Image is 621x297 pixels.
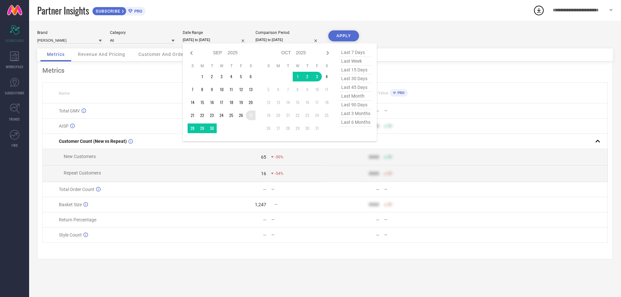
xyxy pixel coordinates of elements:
td: Sat Sep 13 2025 [246,85,256,94]
div: Category [110,30,175,35]
span: last week [340,57,372,66]
div: Previous month [188,49,195,57]
div: Metrics [42,67,608,74]
td: Fri Oct 03 2025 [312,72,322,81]
span: last month [340,92,372,101]
td: Fri Oct 31 2025 [312,123,322,133]
span: last 3 months [340,109,372,118]
span: WORKSPACE [6,64,24,69]
span: Customer Count (New vs Repeat) [59,139,127,144]
div: 16 [261,171,266,176]
div: Next month [324,49,332,57]
td: Sat Sep 27 2025 [246,111,256,120]
td: Wed Sep 17 2025 [217,98,226,107]
td: Sun Oct 26 2025 [264,123,273,133]
div: 65 [261,154,266,160]
td: Sun Oct 19 2025 [264,111,273,120]
div: — [263,187,267,192]
span: Return Percentage [59,217,96,222]
div: — [376,108,379,113]
td: Mon Oct 06 2025 [273,85,283,94]
td: Fri Sep 19 2025 [236,98,246,107]
th: Wednesday [293,63,302,69]
td: Mon Oct 13 2025 [273,98,283,107]
td: Wed Oct 08 2025 [293,85,302,94]
span: Name [59,91,70,96]
div: — [384,233,438,237]
th: Monday [273,63,283,69]
td: Wed Oct 01 2025 [293,72,302,81]
td: Mon Sep 15 2025 [197,98,207,107]
td: Sat Oct 25 2025 [322,111,332,120]
td: Thu Sep 25 2025 [226,111,236,120]
td: Wed Sep 10 2025 [217,85,226,94]
div: — [376,232,379,238]
span: — [275,202,278,207]
div: — [271,217,325,222]
span: New Customers [64,154,96,159]
td: Tue Sep 02 2025 [207,72,217,81]
th: Monday [197,63,207,69]
td: Sun Sep 14 2025 [188,98,197,107]
div: — [384,217,438,222]
td: Sat Sep 20 2025 [246,98,256,107]
td: Sun Oct 05 2025 [264,85,273,94]
td: Sat Oct 11 2025 [322,85,332,94]
span: SUBSCRIBE [93,9,122,14]
th: Saturday [246,63,256,69]
td: Wed Oct 29 2025 [293,123,302,133]
span: Total Order Count [59,187,94,192]
div: 9999 [369,202,379,207]
span: -50% [275,155,283,159]
th: Thursday [226,63,236,69]
td: Sun Sep 07 2025 [188,85,197,94]
div: — [271,233,325,237]
td: Thu Sep 18 2025 [226,98,236,107]
th: Sunday [188,63,197,69]
span: Style Count [59,232,82,238]
div: — [384,187,438,192]
span: Repeat Customers [64,170,101,175]
span: last 45 days [340,83,372,92]
td: Mon Oct 27 2025 [273,123,283,133]
span: Metrics [47,52,65,57]
td: Thu Sep 04 2025 [226,72,236,81]
td: Sat Sep 06 2025 [246,72,256,81]
div: — [376,187,379,192]
th: Friday [236,63,246,69]
span: last 6 months [340,118,372,127]
td: Fri Sep 26 2025 [236,111,246,120]
td: Wed Sep 03 2025 [217,72,226,81]
div: 9999 [369,154,379,160]
span: Partner Insights [37,4,89,17]
td: Thu Oct 16 2025 [302,98,312,107]
span: Revenue And Pricing [78,52,125,57]
span: 50 [387,171,392,176]
span: Total GMV [59,108,80,113]
input: Select date range [183,37,247,43]
td: Thu Oct 23 2025 [302,111,312,120]
span: PRO [133,9,142,14]
td: Wed Oct 15 2025 [293,98,302,107]
td: Mon Sep 22 2025 [197,111,207,120]
span: SCORECARDS [5,38,24,43]
td: Tue Oct 28 2025 [283,123,293,133]
td: Sat Oct 18 2025 [322,98,332,107]
td: Thu Oct 02 2025 [302,72,312,81]
div: Brand [37,30,102,35]
div: 9999 [369,171,379,176]
a: SUBSCRIBEPRO [92,5,146,16]
th: Saturday [322,63,332,69]
td: Mon Sep 01 2025 [197,72,207,81]
span: FWD [12,143,18,148]
td: Thu Oct 09 2025 [302,85,312,94]
td: Fri Oct 17 2025 [312,98,322,107]
td: Tue Oct 14 2025 [283,98,293,107]
span: last 7 days [340,48,372,57]
td: Wed Oct 22 2025 [293,111,302,120]
td: Thu Oct 30 2025 [302,123,312,133]
div: — [263,232,267,238]
td: Mon Oct 20 2025 [273,111,283,120]
span: PRO [396,91,405,95]
td: Tue Sep 09 2025 [207,85,217,94]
